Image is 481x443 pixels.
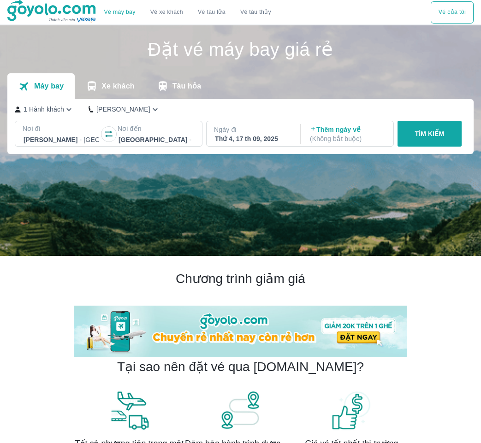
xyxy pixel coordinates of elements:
[97,1,279,24] div: choose transportation mode
[220,390,261,431] img: banner
[331,390,372,431] img: banner
[214,125,291,134] p: Ngày đi
[117,359,364,375] h2: Tại sao nên đặt vé qua [DOMAIN_NAME]?
[89,105,160,114] button: [PERSON_NAME]
[215,134,290,143] div: Thứ 4, 17 th 09, 2025
[398,121,462,147] button: TÌM KIẾM
[74,306,407,357] img: banner-home
[431,1,474,24] div: choose transportation mode
[104,9,136,16] a: Vé máy bay
[74,271,407,287] h2: Chương trình giảm giá
[310,125,385,143] p: Thêm ngày về
[415,129,445,138] p: TÌM KIẾM
[310,134,385,143] p: ( Không bắt buộc )
[96,105,150,114] p: [PERSON_NAME]
[150,9,183,16] a: Vé xe khách
[233,1,279,24] button: Vé tàu thủy
[118,124,195,133] p: Nơi đến
[7,40,474,59] h1: Đặt vé máy bay giá rẻ
[23,124,100,133] p: Nơi đi
[101,82,134,91] p: Xe khách
[108,390,150,431] img: banner
[190,1,233,24] a: Vé tàu lửa
[172,82,202,91] p: Tàu hỏa
[34,82,64,91] p: Máy bay
[15,105,74,114] button: 1 Hành khách
[7,73,212,99] div: transportation tabs
[431,1,474,24] button: Vé của tôi
[24,105,64,114] p: 1 Hành khách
